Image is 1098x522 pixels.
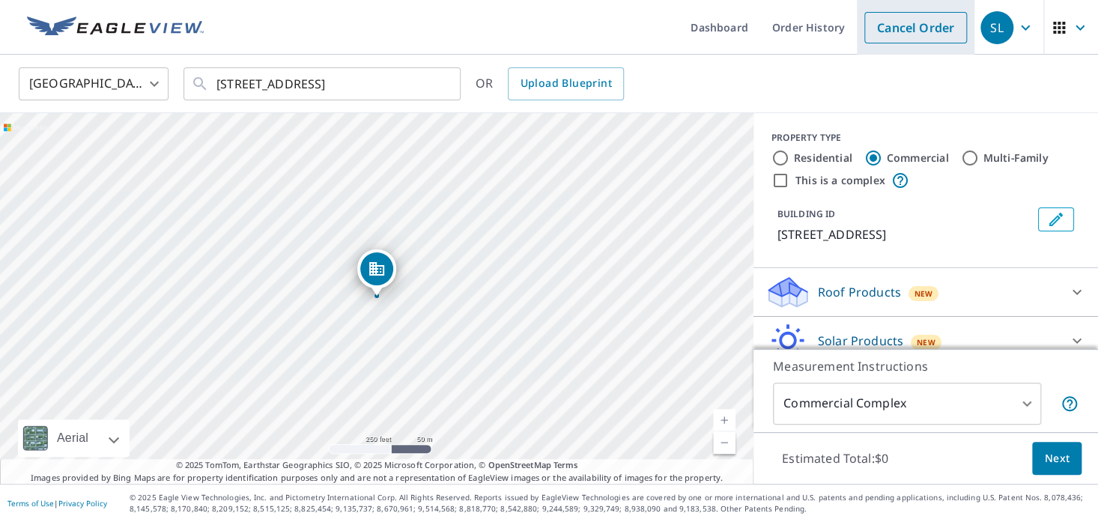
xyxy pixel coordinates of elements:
div: [GEOGRAPHIC_DATA] [19,63,169,105]
p: Measurement Instructions [773,357,1079,375]
div: Roof ProductsNew [765,274,1086,310]
p: BUILDING ID [777,207,835,220]
a: Upload Blueprint [508,67,623,100]
span: © 2025 TomTom, Earthstar Geographics SIO, © 2025 Microsoft Corporation, © [176,459,578,472]
span: Upload Blueprint [520,74,611,93]
a: Terms of Use [7,498,54,509]
div: OR [476,67,624,100]
img: EV Logo [27,16,204,39]
a: Current Level 17, Zoom Out [713,431,735,454]
label: This is a complex [795,173,885,188]
p: | [7,499,107,508]
div: Aerial [52,419,93,457]
span: Each building may require a separate measurement report; if so, your account will be billed per r... [1061,395,1079,413]
div: PROPERTY TYPE [771,131,1080,145]
a: Cancel Order [864,12,967,43]
div: Aerial [18,419,130,457]
p: © 2025 Eagle View Technologies, Inc. and Pictometry International Corp. All Rights Reserved. Repo... [130,492,1091,515]
p: Solar Products [818,332,903,350]
p: Estimated Total: $0 [770,442,900,475]
div: Commercial Complex [773,383,1041,425]
span: New [915,288,933,300]
label: Multi-Family [983,151,1049,166]
a: Privacy Policy [58,498,107,509]
div: Solar ProductsNew [765,323,1086,359]
span: New [917,336,935,348]
span: Next [1044,449,1070,468]
div: Dropped pin, building 1, Commercial property, 13222 Spicers Mill Rd Orange, VA 22960 [357,249,396,296]
input: Search by address or latitude-longitude [216,63,430,105]
label: Residential [794,151,852,166]
button: Next [1032,442,1082,476]
div: SL [980,11,1013,44]
p: Roof Products [818,283,901,301]
button: Edit building 1 [1038,207,1074,231]
a: Terms [553,459,578,470]
a: Current Level 17, Zoom In [713,409,735,431]
a: OpenStreetMap [488,459,550,470]
label: Commercial [887,151,949,166]
p: [STREET_ADDRESS] [777,225,1032,243]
